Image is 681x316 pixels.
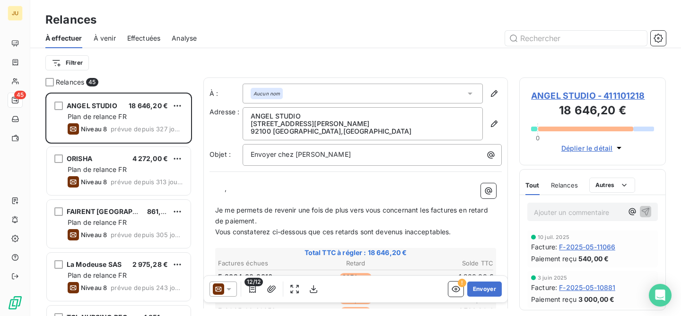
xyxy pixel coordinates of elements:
[147,207,176,215] span: 861,00 €
[531,242,557,252] span: Facture :
[559,143,627,154] button: Déplier le détail
[538,275,567,281] span: 3 juin 2025
[8,295,23,310] img: Logo LeanPay
[210,89,243,98] label: À :
[132,154,168,162] span: 4 272,00 €
[251,120,475,128] p: [STREET_ADDRESS][PERSON_NAME]
[86,78,98,86] span: 45
[111,178,183,186] span: prévue depuis 313 jours
[531,102,654,121] h3: 18 646,20 €
[14,91,26,99] span: 45
[538,234,569,240] span: 10 juil. 2025
[402,272,494,282] td: 1 800,00 €
[215,228,451,236] span: Vous constaterez ci-dessous que ces retards sont devenus inacceptables.
[111,284,183,291] span: prévue depuis 243 jours
[559,282,615,292] span: F-2025-05-10881
[45,93,192,316] div: grid
[218,306,276,316] span: F-2025-02-10253
[244,278,263,286] span: 12/12
[578,294,615,304] span: 3 000,00 €
[68,165,127,173] span: Plan de relance FR
[132,260,168,268] span: 2 975,28 €
[559,242,615,252] span: F-2025-05-11066
[251,150,351,158] span: Envoyer chez [PERSON_NAME]
[210,108,239,116] span: Adresse :
[253,90,280,97] em: Aucun nom
[531,282,557,292] span: Facture :
[467,282,502,297] button: Envoyer
[81,284,107,291] span: Niveau 8
[172,34,197,43] span: Analyse
[217,248,495,257] span: Total TTC à régler : 18 646,20 €
[81,178,107,186] span: Niveau 8
[561,143,613,153] span: Déplier le détail
[8,6,23,21] div: JU
[111,231,183,239] span: prévue depuis 305 jours
[127,34,161,43] span: Effectuées
[68,112,127,120] span: Plan de relance FR
[111,125,183,133] span: prévue depuis 327 jours
[578,254,609,264] span: 540,00 €
[218,272,272,282] span: F-2024-08-8816
[67,207,167,215] span: FAIRENT [GEOGRAPHIC_DATA]
[402,306,494,316] td: 1 786,20 €
[225,184,227,192] span: ,
[649,284,672,307] div: Open Intercom Messenger
[589,178,635,193] button: Autres
[67,260,122,268] span: La Modeuse SAS
[402,258,494,268] th: Solde TTC
[251,112,475,120] p: ANGEL STUDIO
[551,181,578,189] span: Relances
[251,128,475,135] p: 92100 [GEOGRAPHIC_DATA] , [GEOGRAPHIC_DATA]
[210,150,231,158] span: Objet :
[81,231,107,239] span: Niveau 8
[536,134,540,142] span: 0
[531,254,576,264] span: Paiement reçu
[525,181,540,189] span: Tout
[67,154,92,162] span: ORISHA
[531,294,576,304] span: Paiement reçu
[505,31,647,46] input: Rechercher
[218,258,309,268] th: Factures échues
[68,218,127,226] span: Plan de relance FR
[45,11,96,28] h3: Relances
[56,77,84,87] span: Relances
[68,271,127,279] span: Plan de relance FR
[340,273,371,282] span: 367 jours
[67,102,117,110] span: ANGEL STUDIO
[45,55,89,70] button: Filtrer
[81,125,107,133] span: Niveau 8
[215,206,490,225] span: Je me permets de revenir une fois de plus vers vous concernant les factures en retard de paiement.
[94,34,116,43] span: À venir
[45,34,82,43] span: À effectuer
[340,307,371,316] span: 170 jours
[129,102,168,110] span: 18 646,20 €
[310,258,401,268] th: Retard
[531,89,654,102] span: ANGEL STUDIO - 411101218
